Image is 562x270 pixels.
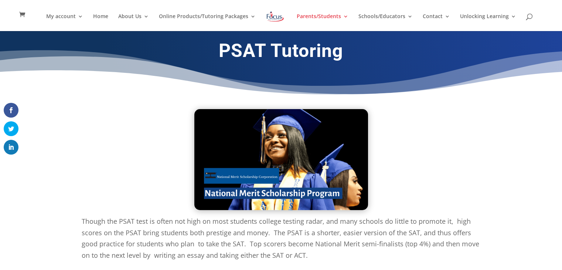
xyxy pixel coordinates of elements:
[423,14,450,31] a: Contact
[297,14,348,31] a: Parents/Students
[159,14,256,31] a: Online Products/Tutoring Packages
[93,14,108,31] a: Home
[82,217,479,260] span: Though the PSAT test is often not high on most students college testing radar, and many schools d...
[118,14,149,31] a: About Us
[46,14,83,31] a: My account
[460,14,516,31] a: Unlocking Learning
[82,40,481,65] h1: PSAT Tutoring
[358,14,413,31] a: Schools/Educators
[194,109,368,210] img: PSAT Tutoring
[266,10,285,23] img: Focus on Learning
